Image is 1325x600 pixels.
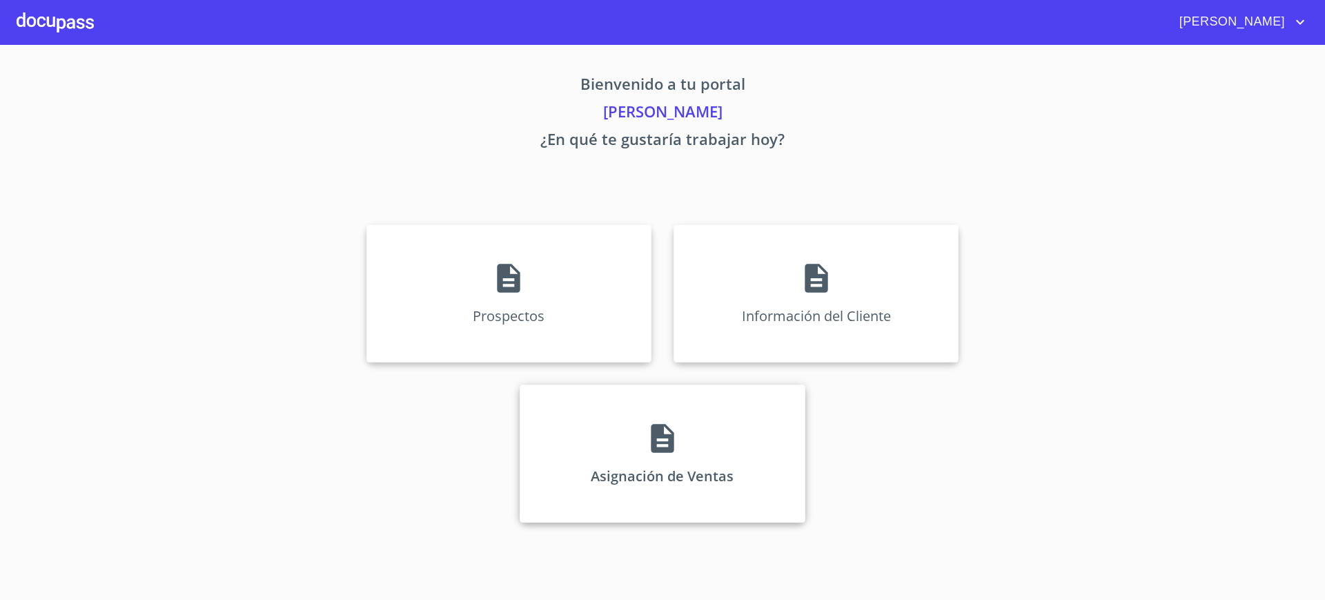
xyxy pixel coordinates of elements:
p: ¿En qué te gustaría trabajar hoy? [237,128,1088,155]
span: [PERSON_NAME] [1169,11,1292,33]
p: Prospectos [473,307,544,325]
p: [PERSON_NAME] [237,100,1088,128]
button: account of current user [1169,11,1308,33]
p: Bienvenido a tu portal [237,72,1088,100]
p: Información del Cliente [742,307,891,325]
p: Asignación de Ventas [591,467,734,485]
